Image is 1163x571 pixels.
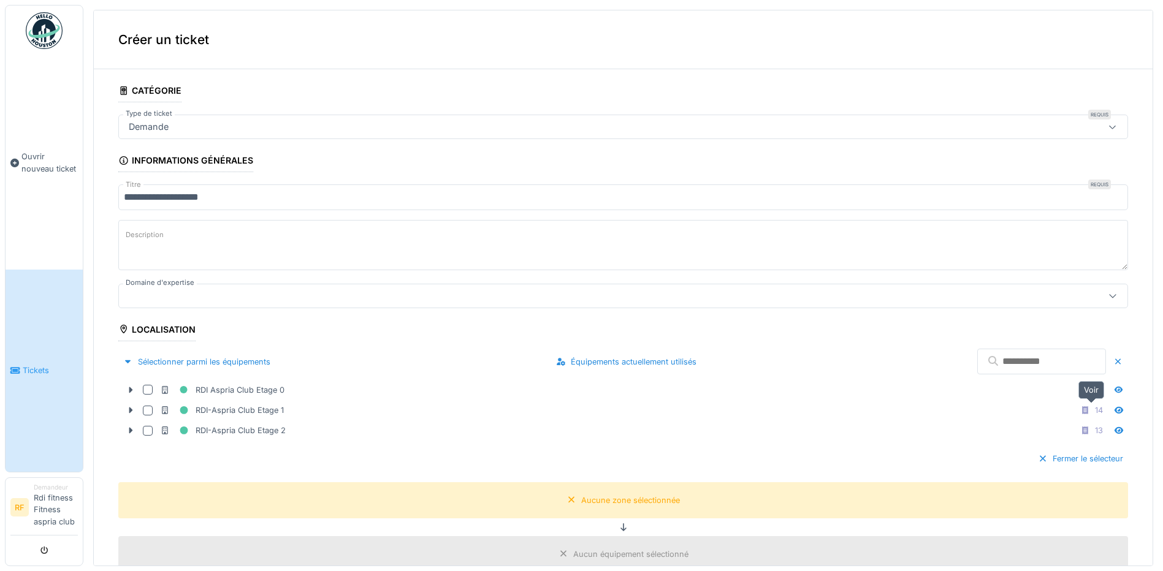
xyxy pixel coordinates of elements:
div: Sélectionner parmi les équipements [118,354,275,370]
div: 14 [1095,404,1103,416]
div: Équipements actuellement utilisés [551,354,701,370]
div: Voir [1078,381,1104,399]
img: Badge_color-CXgf-gQk.svg [26,12,63,49]
a: Ouvrir nouveau ticket [6,56,83,270]
div: 13 [1095,425,1103,436]
div: Fermer le sélecteur [1033,450,1128,467]
a: Tickets [6,270,83,472]
div: Requis [1088,110,1111,119]
span: Ouvrir nouveau ticket [21,151,78,174]
li: RF [10,498,29,516]
div: Catégorie [118,81,181,102]
div: RDI-Aspria Club Etage 1 [160,403,284,418]
div: RDI Aspria Club Etage 0 [160,382,284,398]
span: Tickets [23,365,78,376]
div: Localisation [118,320,196,341]
div: Aucun équipement sélectionné [573,548,688,560]
div: Requis [1088,180,1111,189]
a: RF DemandeurRdi fitness Fitness aspria club [10,483,78,535]
div: Aucune zone sélectionnée [581,494,680,506]
div: RDI-Aspria Club Etage 2 [160,423,286,438]
div: Demandeur [34,483,78,492]
li: Rdi fitness Fitness aspria club [34,483,78,532]
label: Type de ticket [123,108,175,119]
label: Description [123,227,166,243]
label: Titre [123,180,143,190]
label: Domaine d'expertise [123,278,197,288]
div: Demande [124,120,173,134]
div: Informations générales [118,151,253,172]
div: Créer un ticket [94,10,1153,69]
